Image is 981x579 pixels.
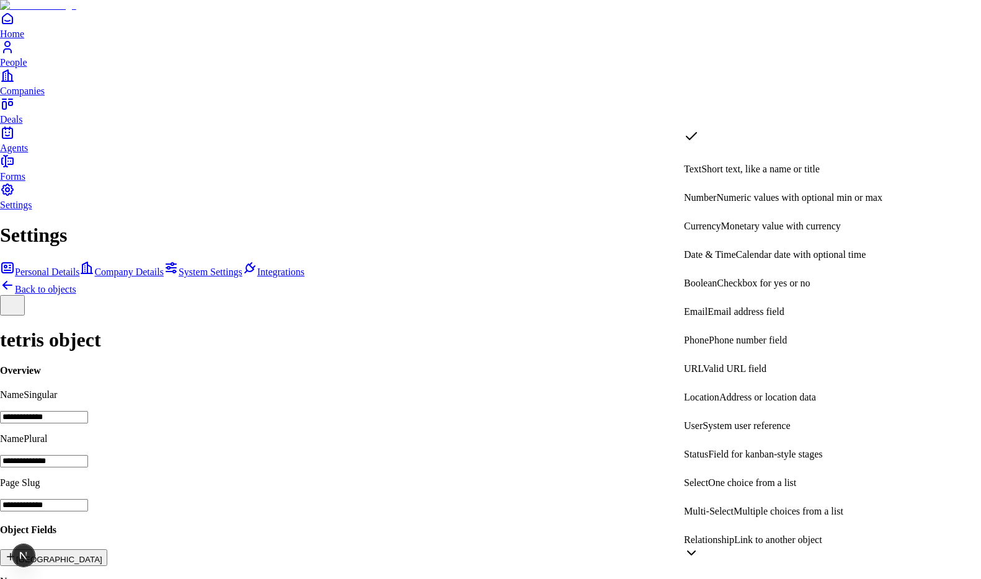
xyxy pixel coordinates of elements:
[703,420,790,431] span: System user reference
[708,306,784,317] span: Email address field
[684,392,719,402] span: Location
[736,249,866,260] span: Calendar date with optional time
[734,506,843,516] span: Multiple choices from a list
[717,278,810,288] span: Checkbox for yes or no
[684,221,721,231] span: Currency
[684,420,703,431] span: User
[703,363,767,374] span: Valid URL field
[684,506,734,516] span: Multi-Select
[708,477,796,488] span: One choice from a list
[684,477,708,488] span: Select
[684,306,708,317] span: Email
[684,164,701,174] span: Text
[716,192,882,203] span: Numeric values with optional min or max
[721,221,841,231] span: Monetary value with currency
[684,278,717,288] span: Boolean
[709,335,787,345] span: Phone number field
[734,534,822,545] span: Link to another object
[684,335,709,345] span: Phone
[719,392,816,402] span: Address or location data
[708,449,822,459] span: Field for kanban-style stages
[684,534,734,545] span: Relationship
[684,249,736,260] span: Date & Time
[684,363,703,374] span: URL
[684,192,716,203] span: Number
[701,164,820,174] span: Short text, like a name or title
[684,449,708,459] span: Status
